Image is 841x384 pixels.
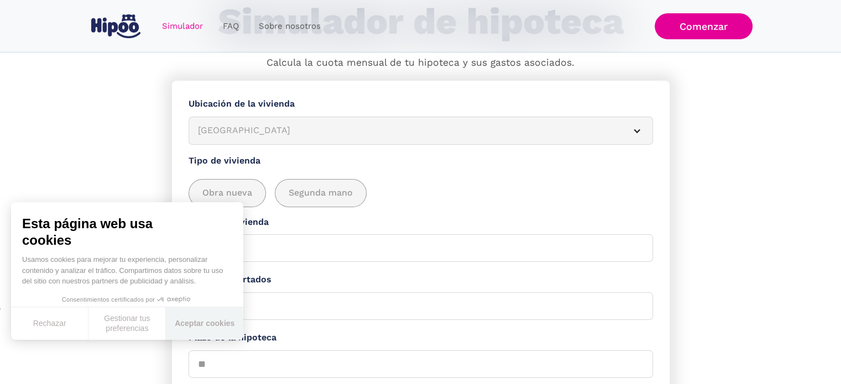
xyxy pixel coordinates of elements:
[198,124,617,138] div: [GEOGRAPHIC_DATA]
[202,186,252,200] span: Obra nueva
[189,215,653,229] label: Precio de vivienda
[189,179,653,207] div: add_description_here
[189,117,653,145] article: [GEOGRAPHIC_DATA]
[89,10,143,43] a: home
[289,186,353,200] span: Segunda mano
[152,15,213,37] a: Simulador
[189,97,653,111] label: Ubicación de la vivienda
[655,13,753,39] a: Comenzar
[189,331,653,345] label: Plazo de la hipoteca
[213,15,249,37] a: FAQ
[249,15,331,37] a: Sobre nosotros
[267,56,574,70] p: Calcula la cuota mensual de tu hipoteca y sus gastos asociados.
[189,154,653,168] label: Tipo de vivienda
[189,273,653,287] label: Ahorros aportados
